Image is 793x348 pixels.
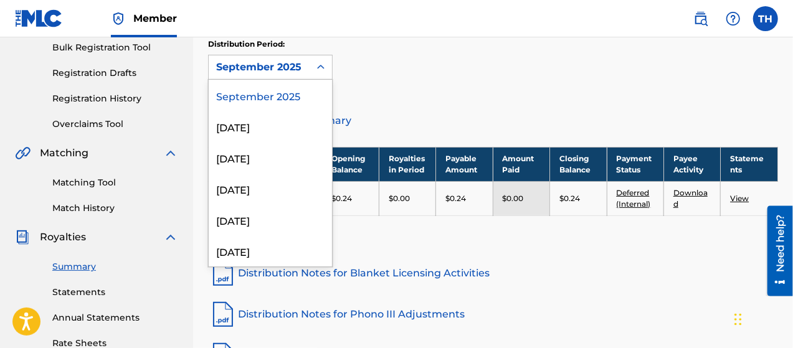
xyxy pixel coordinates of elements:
[15,146,31,161] img: Matching
[389,193,410,204] p: $0.00
[734,301,742,338] div: Drag
[693,11,708,26] img: search
[673,188,708,209] a: Download
[14,9,31,66] div: Need help?
[133,11,177,26] span: Member
[758,206,793,296] iframe: Resource Center
[726,11,741,26] img: help
[688,6,713,31] a: Public Search
[40,230,86,245] span: Royalties
[379,147,435,181] th: Royalties in Period
[208,106,778,136] a: Distribution Summary
[52,92,178,105] a: Registration History
[52,260,178,273] a: Summary
[216,60,302,75] div: September 2025
[559,193,580,204] p: $0.24
[503,193,524,204] p: $0.00
[436,147,493,181] th: Payable Amount
[208,39,333,50] p: Distribution Period:
[721,6,746,31] div: Help
[209,204,332,235] div: [DATE]
[209,142,332,173] div: [DATE]
[753,6,778,31] div: User Menu
[617,188,651,209] a: Deferred (Internal)
[731,288,793,348] iframe: Chat Widget
[163,230,178,245] img: expand
[730,194,749,203] a: View
[208,258,778,288] a: Distribution Notes for Blanket Licensing Activities
[52,176,178,189] a: Matching Tool
[208,299,778,329] a: Distribution Notes for Phono III Adjustments
[721,147,778,181] th: Statements
[52,202,178,215] a: Match History
[209,111,332,142] div: [DATE]
[331,193,352,204] p: $0.24
[163,146,178,161] img: expand
[111,11,126,26] img: Top Rightsholder
[322,147,379,181] th: Opening Balance
[209,235,332,266] div: [DATE]
[607,147,663,181] th: Payment Status
[52,118,178,131] a: Overclaims Tool
[52,311,178,324] a: Annual Statements
[15,230,30,245] img: Royalties
[52,286,178,299] a: Statements
[15,9,63,27] img: MLC Logo
[493,147,549,181] th: Amount Paid
[208,299,238,329] img: pdf
[550,147,607,181] th: Closing Balance
[52,41,178,54] a: Bulk Registration Tool
[208,258,238,288] img: pdf
[209,173,332,204] div: [DATE]
[445,193,466,204] p: $0.24
[664,147,721,181] th: Payee Activity
[52,67,178,80] a: Registration Drafts
[40,146,88,161] span: Matching
[209,80,332,111] div: September 2025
